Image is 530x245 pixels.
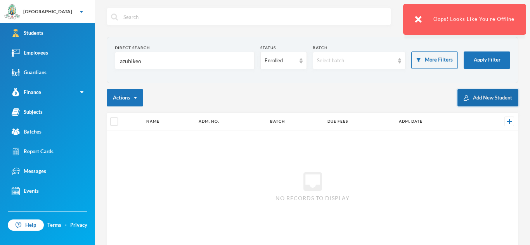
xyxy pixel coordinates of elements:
span: No records to display [275,194,350,202]
button: Apply Filter [464,51,510,69]
i: inbox [300,169,325,194]
img: search [111,14,118,21]
th: Batch [266,113,324,130]
div: [GEOGRAPHIC_DATA] [23,8,72,15]
img: logo [4,4,20,20]
div: Oops! Looks Like You're Offline [403,4,526,35]
div: Messages [12,167,46,175]
div: · [65,221,67,229]
button: More Filters [411,51,458,69]
a: Help [8,219,44,231]
div: Select batch [317,57,395,65]
div: Report Cards [12,147,54,156]
input: Search [123,8,387,26]
th: Due Fees [324,113,395,130]
div: Employees [12,49,48,57]
img: + [507,119,512,124]
button: Add New Student [457,89,518,106]
div: Students [12,29,43,37]
div: Enrolled [265,57,296,65]
div: Subjects [12,108,43,116]
div: Guardians [12,69,47,77]
th: Adm. Date [395,113,474,130]
div: Events [12,187,39,195]
div: Batches [12,128,42,136]
th: Adm. No. [195,113,266,130]
a: Terms [47,221,61,229]
div: Direct Search [115,45,255,51]
th: Name [142,113,195,130]
input: Name, Admin No, Phone number, Email Address [119,52,250,70]
button: Actions [107,89,143,106]
div: Batch [313,45,406,51]
div: Status [260,45,307,51]
a: Privacy [70,221,87,229]
div: Finance [12,88,41,96]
